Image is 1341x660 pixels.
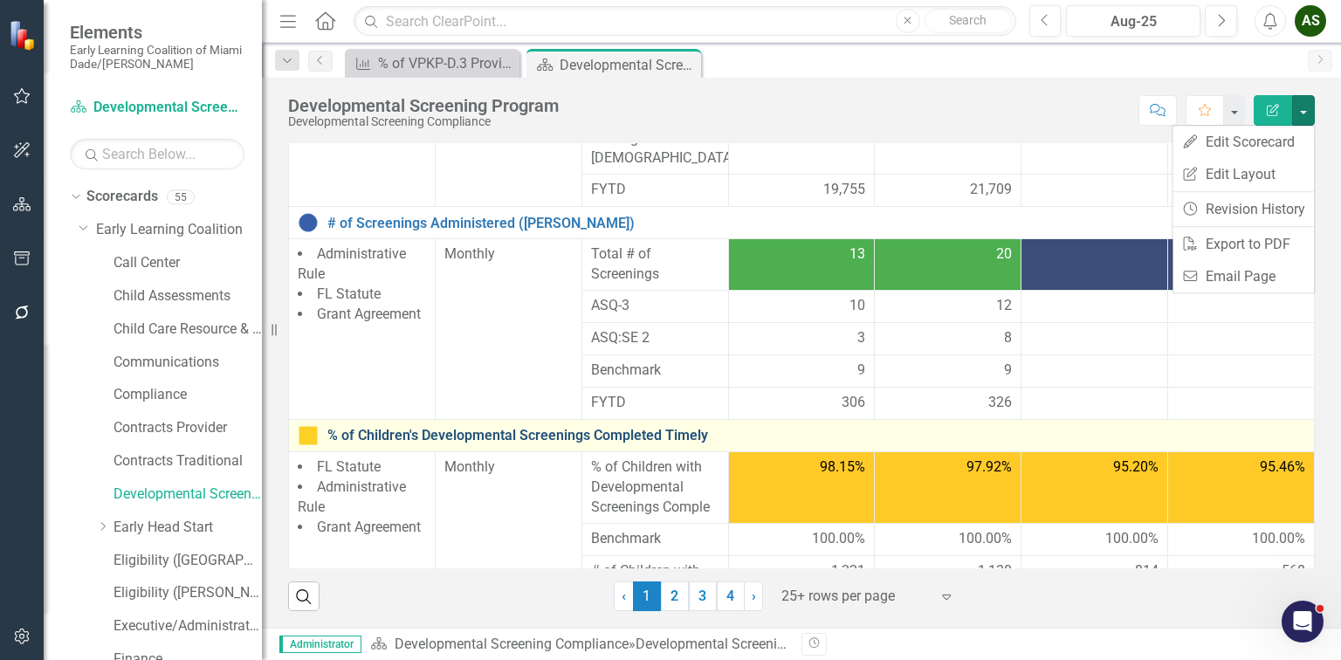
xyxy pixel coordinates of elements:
[591,393,719,413] span: FYTD
[1252,529,1305,549] span: 100.00%
[875,355,1021,388] td: Double-Click to Edit
[849,244,865,265] span: 13
[113,286,262,306] a: Child Assessments
[996,244,1012,265] span: 20
[70,22,244,43] span: Elements
[560,54,697,76] div: Developmental Screening Program
[1168,323,1315,355] td: Double-Click to Edit
[1173,126,1314,158] a: Edit Scorecard
[349,52,515,74] a: % of VPKP-D.3 Providers on Probation
[289,239,436,420] td: Double-Click to Edit
[370,635,788,655] div: »
[1105,529,1159,549] span: 100.00%
[728,291,875,323] td: Double-Click to Edit
[591,296,719,316] span: ASQ-3
[1021,523,1168,555] td: Double-Click to Edit
[1295,5,1326,37] button: AS
[591,328,719,348] span: ASQ:SE 2
[622,588,626,604] span: ‹
[113,385,262,405] a: Compliance
[633,581,661,611] span: 1
[875,291,1021,323] td: Double-Click to Edit
[317,458,381,475] span: FL Statute
[113,320,262,340] a: Child Care Resource & Referral (CCR&R)
[1173,260,1314,292] a: Email Page
[988,393,1012,413] span: 326
[279,636,361,653] span: Administrator
[966,457,1012,478] span: 97.92%
[113,353,262,373] a: Communications
[1168,291,1315,323] td: Double-Click to Edit
[298,478,406,515] span: Administrative Rule
[831,561,865,581] span: 1,221
[1168,523,1315,555] td: Double-Click to Edit
[752,588,756,604] span: ›
[289,207,1315,239] td: Double-Click to Edit Right Click for Context Menu
[86,187,158,207] a: Scorecards
[298,245,406,282] span: Administrative Rule
[113,253,262,273] a: Call Center
[820,457,865,478] span: 98.15%
[70,139,244,169] input: Search Below...
[1072,11,1194,32] div: Aug-25
[1004,328,1012,348] span: 8
[728,323,875,355] td: Double-Click to Edit
[591,561,719,622] span: # of Children with Timely Screenings Submitted
[1173,158,1314,190] a: Edit Layout
[1066,5,1200,37] button: Aug-25
[1021,355,1168,388] td: Double-Click to Edit
[1260,457,1305,478] span: 95.46%
[395,636,629,652] a: Developmental Screening Compliance
[581,355,728,388] td: Double-Click to Edit
[857,328,865,348] span: 3
[959,529,1012,549] span: 100.00%
[289,420,1315,452] td: Double-Click to Edit Right Click for Context Menu
[327,428,1305,443] a: % of Children's Developmental Screenings Completed Timely
[70,98,244,118] a: Developmental Screening Compliance
[812,529,865,549] span: 100.00%
[1173,193,1314,225] a: Revision History
[113,583,262,603] a: Eligibility ([PERSON_NAME])
[298,212,319,233] img: No Information
[113,451,262,471] a: Contracts Traditional
[1173,228,1314,260] a: Export to PDF
[1135,561,1159,581] span: 814
[1113,457,1159,478] span: 95.20%
[327,216,1305,231] a: # of Screenings Administered ([PERSON_NAME])
[113,551,262,571] a: Eligibility ([GEOGRAPHIC_DATA])
[849,296,865,316] span: 10
[435,239,581,420] td: Double-Click to Edit
[113,616,262,636] a: Executive/Administrative
[581,291,728,323] td: Double-Click to Edit
[444,457,573,478] div: Monthly
[591,244,719,285] span: Total # of Screenings
[298,425,319,446] img: Caution
[636,636,849,652] div: Developmental Screening Program
[317,306,421,322] span: Grant Agreement
[1021,323,1168,355] td: Double-Click to Edit
[970,180,1012,200] span: 21,709
[591,529,719,549] span: Benchmark
[317,519,421,535] span: Grant Agreement
[288,115,559,128] div: Developmental Screening Compliance
[875,523,1021,555] td: Double-Click to Edit
[1021,291,1168,323] td: Double-Click to Edit
[925,9,1012,33] button: Search
[1168,355,1315,388] td: Double-Click to Edit
[823,180,865,200] span: 19,755
[9,20,39,51] img: ClearPoint Strategy
[288,96,559,115] div: Developmental Screening Program
[113,485,262,505] a: Developmental Screening Compliance
[1282,561,1305,581] span: 568
[581,323,728,355] td: Double-Click to Edit
[70,43,244,72] small: Early Learning Coalition of Miami Dade/[PERSON_NAME]
[728,523,875,555] td: Double-Click to Edit
[875,323,1021,355] td: Double-Click to Edit
[978,561,1012,581] span: 1,130
[378,52,515,74] div: % of VPKP-D.3 Providers on Probation
[113,518,262,538] a: Early Head Start
[1282,601,1324,643] iframe: Intercom live chat
[717,581,745,611] a: 4
[689,581,717,611] a: 3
